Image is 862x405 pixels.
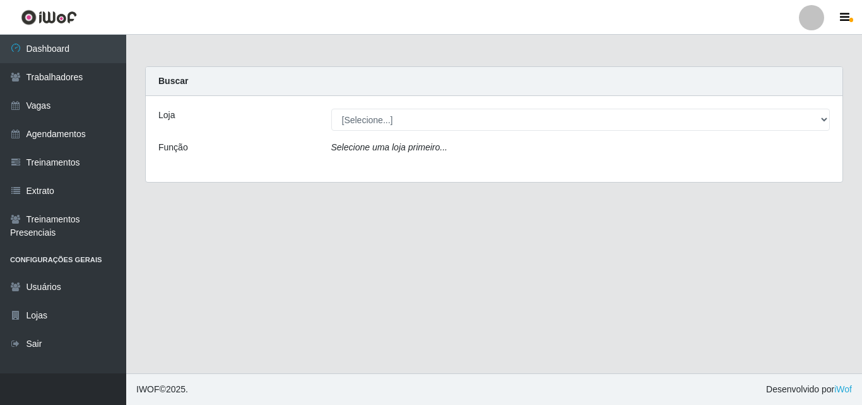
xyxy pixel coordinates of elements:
strong: Buscar [158,76,188,86]
span: Desenvolvido por [766,383,852,396]
label: Loja [158,109,175,122]
img: CoreUI Logo [21,9,77,25]
a: iWof [834,384,852,394]
span: © 2025 . [136,383,188,396]
label: Função [158,141,188,154]
i: Selecione uma loja primeiro... [331,142,447,152]
span: IWOF [136,384,160,394]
